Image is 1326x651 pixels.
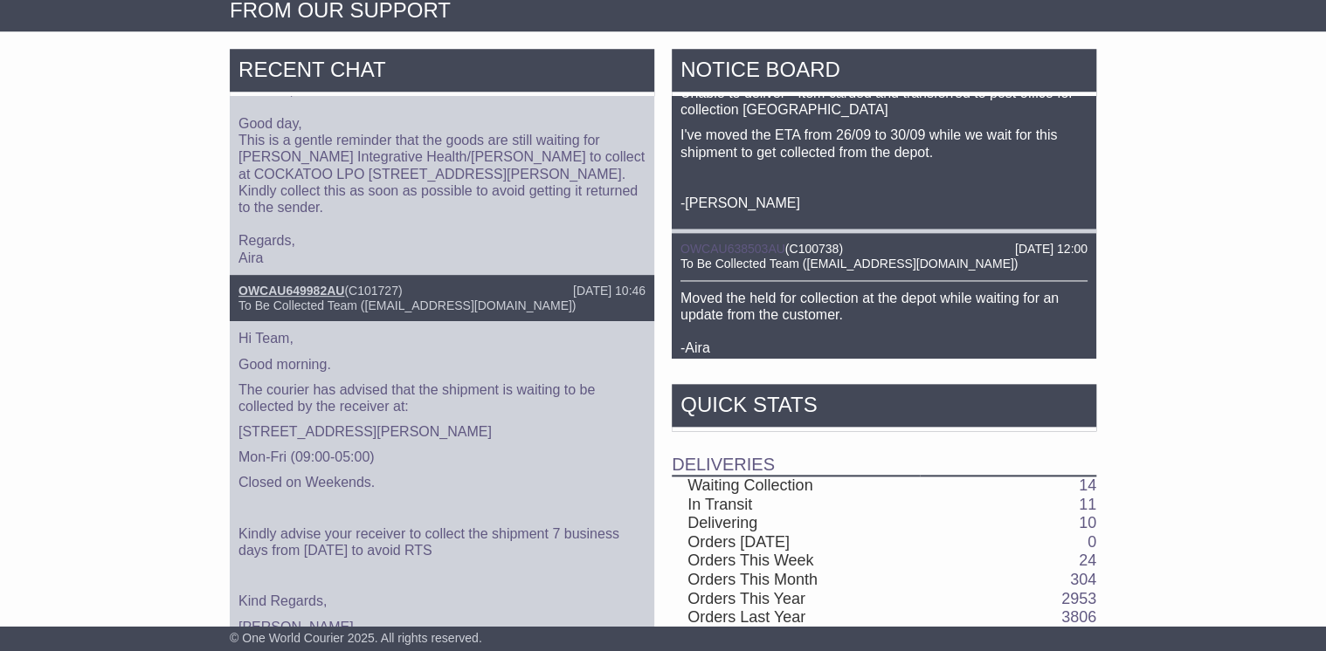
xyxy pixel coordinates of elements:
[672,533,920,552] td: Orders [DATE]
[680,242,1088,257] div: ( )
[230,631,482,645] span: © One World Courier 2025. All rights reserved.
[672,476,920,496] td: Waiting Collection
[238,82,646,266] p: Hi Team, Good day, This is a gentle reminder that the goods are still waiting for [PERSON_NAME] I...
[1088,533,1096,551] a: 0
[1070,571,1096,588] a: 304
[672,608,920,627] td: Orders Last Year
[238,284,646,298] div: ( )
[680,127,1088,160] p: I've moved the ETA from 26/09 to 30/09 while we wait for this shipment to get collected from the ...
[349,284,398,298] span: C101727
[238,356,646,373] p: Good morning.
[238,619,646,635] p: [PERSON_NAME]
[238,423,646,440] p: [STREET_ADDRESS][PERSON_NAME]
[672,431,1096,476] td: Deliveries
[1079,476,1096,494] a: 14
[1079,496,1096,513] a: 11
[238,525,646,558] p: Kindly advise your receiver to collect the shipment 7 business days from [DATE] to avoid RTS
[680,242,785,256] a: OWCAU638503AU
[1079,514,1096,531] a: 10
[1079,552,1096,569] a: 24
[672,571,920,590] td: Orders This Month
[238,284,344,298] a: OWCAU649982AU
[238,593,646,609] p: Kind Regards,
[672,552,920,571] td: Orders This Week
[230,49,654,96] div: RECENT CHAT
[672,590,920,609] td: Orders This Year
[238,449,646,465] p: Mon-Fri (09:00-05:00)
[680,195,1088,211] p: -[PERSON_NAME]
[672,384,1096,431] div: Quick Stats
[238,474,646,490] p: Closed on Weekends.
[238,298,576,312] span: To Be Collected Team ([EMAIL_ADDRESS][DOMAIN_NAME])
[672,514,920,533] td: Delivering
[238,330,646,346] p: Hi Team,
[1061,590,1096,607] a: 2953
[573,284,646,298] div: [DATE] 10:46
[680,85,1088,118] p: Unable to deliver - Item carded and transferred to post office for collection [GEOGRAPHIC_DATA]
[672,49,1096,96] div: NOTICE BOARD
[680,290,1088,357] p: Moved the held for collection at the depot while waiting for an update from the customer. -Aira
[672,496,920,515] td: In Transit
[680,257,1018,271] span: To Be Collected Team ([EMAIL_ADDRESS][DOMAIN_NAME])
[238,381,646,415] p: The courier has advised that the shipment is waiting to be collected by the receiver at:
[1061,608,1096,626] a: 3806
[1015,242,1088,257] div: [DATE] 12:00
[790,242,839,256] span: C100738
